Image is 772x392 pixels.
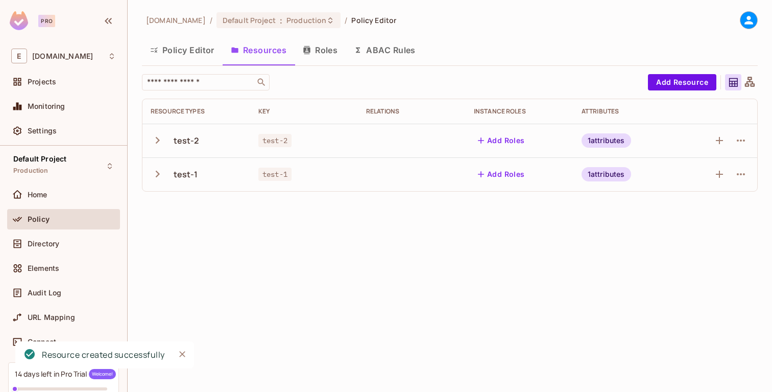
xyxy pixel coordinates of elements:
span: Audit Log [28,289,61,297]
div: test-2 [174,135,199,146]
span: the active workspace [146,15,206,25]
div: test-1 [174,169,198,180]
button: Roles [295,37,346,63]
div: Resource created successfully [42,349,165,361]
button: Close [175,347,190,362]
span: : [279,16,283,25]
span: Workspace: example.com [32,52,93,60]
span: Production [13,167,49,175]
img: SReyMgAAAABJRU5ErkJggg== [10,11,28,30]
span: Home [28,191,47,199]
span: Elements [28,264,59,272]
span: Default Project [13,155,66,163]
div: Resource Types [151,107,242,116]
li: / [345,15,347,25]
button: Add Roles [474,166,529,182]
span: Policy Editor [351,15,396,25]
button: Add Resource [648,74,716,90]
span: URL Mapping [28,313,75,321]
span: test-2 [258,134,292,147]
button: Policy Editor [142,37,223,63]
span: Projects [28,78,56,86]
span: Directory [28,240,59,248]
button: ABAC Rules [346,37,424,63]
div: Pro [38,15,55,27]
span: E [11,49,27,63]
div: Attributes [582,107,673,116]
button: Add Roles [474,132,529,149]
div: 1 attributes [582,133,631,148]
span: test-1 [258,168,292,181]
li: / [210,15,212,25]
div: Key [258,107,350,116]
button: Resources [223,37,295,63]
div: Relations [366,107,457,116]
span: Monitoring [28,102,65,110]
div: 1 attributes [582,167,631,181]
span: Settings [28,127,57,135]
span: Default Project [223,15,276,25]
span: Production [286,15,326,25]
div: Instance roles [474,107,565,116]
span: Policy [28,215,50,223]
